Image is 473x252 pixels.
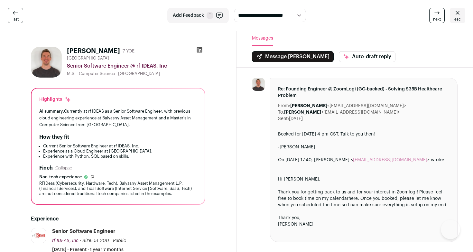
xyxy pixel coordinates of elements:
[39,96,71,103] div: Highlights
[450,8,465,23] a: esc
[39,181,197,196] div: RFIDeas (Cybersecurity, Hardware, Tech), Balyasny Asset Management L.P. (Financial Services), and...
[290,103,406,109] dd: <[EMAIL_ADDRESS][DOMAIN_NAME]>
[55,165,72,171] button: Collapse
[39,109,64,113] span: AI summary:
[278,116,289,122] dt: Sent:
[13,17,19,22] span: last
[441,220,460,239] iframe: Help Scout Beacon - Open
[167,8,229,23] button: Add Feedback F
[67,71,205,76] div: M.S. - Computer Science - [GEOGRAPHIC_DATA]
[278,176,450,182] div: Hi [PERSON_NAME],
[278,103,290,109] dt: From:
[284,110,321,115] b: [PERSON_NAME]
[43,154,197,159] li: Experience with Python, SQL based on skills.
[39,108,197,128] div: Currently at rf IDEAS as a Senior Software Engineer, with previous cloud engineering experience a...
[123,48,134,54] div: 7 YOE
[278,109,284,116] dt: To:
[278,131,450,137] div: Booked for [DATE] 4 pm CST. Talk to you then!
[252,78,265,91] img: e95c6fce4e3af237c3f77b133d39624a5c1647f08111b0b4e7d637059eeb8ba3
[67,56,109,61] span: [GEOGRAPHIC_DATA]
[31,215,205,223] h2: Experience
[252,31,273,46] button: Messages
[52,228,116,235] div: Senior Software Engineer
[52,238,79,243] span: rf IDEAS, Inc
[252,51,334,62] button: Message [PERSON_NAME]
[67,62,205,70] div: Senior Software Engineer @ rf IDEAS, Inc
[454,17,461,22] span: esc
[278,144,450,150] div: -[PERSON_NAME]
[43,144,197,149] li: Current Senior Software Engineer at rf IDEAS, Inc.
[348,196,358,201] a: here
[8,8,23,23] a: last
[173,12,204,19] span: Add Feedback
[31,228,46,243] img: 8c2bf674f1abf3a48f5432ef6919e4a602a0392740ec72877e993e658dc5b485.jpg
[39,133,69,141] h2: How they fit
[80,238,109,243] span: · Size: 51-200
[278,221,450,228] div: [PERSON_NAME]
[39,164,53,172] h2: Finch
[339,51,395,62] button: Auto-draft reply
[278,189,450,208] div: Thank you for getting back to us and for your interest in Zoomlogi! Please feel free to book time...
[289,116,303,122] dd: [DATE]
[290,104,327,108] b: [PERSON_NAME]
[429,8,445,23] a: next
[67,47,120,56] h1: [PERSON_NAME]
[278,215,450,221] div: Thank you,
[31,47,62,78] img: e95c6fce4e3af237c3f77b133d39624a5c1647f08111b0b4e7d637059eeb8ba3
[39,174,82,180] span: Non-tech experience
[43,149,197,154] li: Experience as a Cloud Engineer at [GEOGRAPHIC_DATA].
[353,158,427,162] a: [EMAIL_ADDRESS][DOMAIN_NAME]
[278,86,450,99] span: Re: Founding Engineer @ ZoomLogi (GC-backed) - Solving $35B Healthcare Problem
[433,17,441,22] span: next
[284,109,400,116] dd: <[EMAIL_ADDRESS][DOMAIN_NAME]>
[278,157,450,170] blockquote: On [DATE] 17:40, [PERSON_NAME] < > wrote:
[110,238,112,244] span: ·
[113,238,126,243] span: Public
[207,12,213,19] span: F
